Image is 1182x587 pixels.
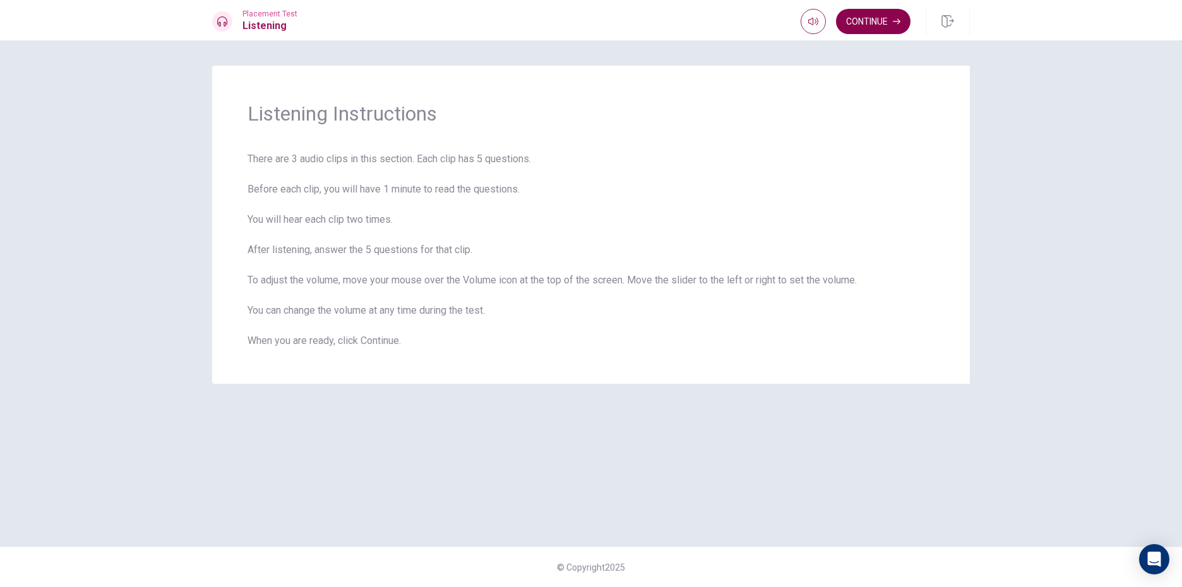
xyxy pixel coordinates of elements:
[836,9,910,34] button: Continue
[248,151,934,348] span: There are 3 audio clips in this section. Each clip has 5 questions. Before each clip, you will ha...
[242,9,297,18] span: Placement Test
[242,18,297,33] h1: Listening
[1139,544,1169,574] div: Open Intercom Messenger
[557,562,625,572] span: © Copyright 2025
[248,101,934,126] span: Listening Instructions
